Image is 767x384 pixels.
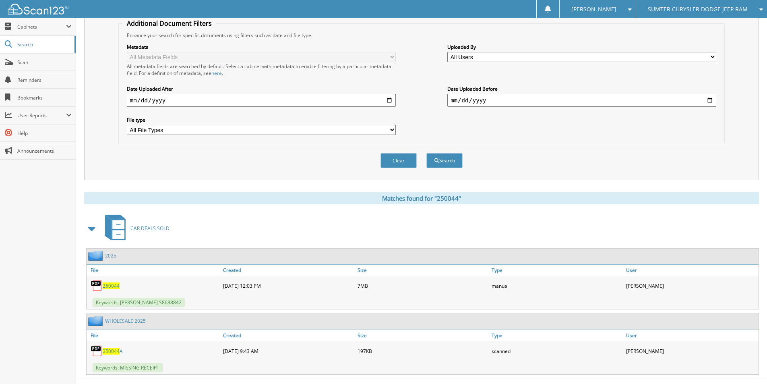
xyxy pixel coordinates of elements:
[648,7,748,12] span: SUMTER CHRYSLER DODGE JEEP RAM
[490,343,624,359] div: scanned
[221,278,356,294] div: [DATE] 12:03 PM
[88,251,105,261] img: folder2.png
[447,94,716,107] input: end
[87,265,221,276] a: File
[17,41,70,48] span: Search
[727,345,767,384] iframe: Chat Widget
[91,345,103,357] img: PDF.png
[93,298,185,307] span: Keywords: [PERSON_NAME] S8688842
[105,252,116,259] a: 2025
[356,330,490,341] a: Size
[17,130,72,137] span: Help
[130,225,170,232] span: CAR DEALS SOLD
[571,7,616,12] span: [PERSON_NAME]
[221,330,356,341] a: Created
[127,44,396,50] label: Metadata
[123,32,720,39] div: Enhance your search for specific documents using filters such as date and file type.
[87,330,221,341] a: File
[17,94,72,101] span: Bookmarks
[447,44,716,50] label: Uploaded By
[17,59,72,66] span: Scan
[221,265,356,276] a: Created
[447,85,716,92] label: Date Uploaded Before
[211,70,222,77] a: here
[17,147,72,154] span: Announcements
[624,265,759,276] a: User
[426,153,463,168] button: Search
[103,282,120,289] a: 250044
[380,153,417,168] button: Clear
[490,330,624,341] a: Type
[17,112,66,119] span: User Reports
[624,330,759,341] a: User
[624,343,759,359] div: [PERSON_NAME]
[127,94,396,107] input: start
[17,23,66,30] span: Cabinets
[8,4,68,15] img: scan123-logo-white.svg
[221,343,356,359] div: [DATE] 9:43 AM
[93,363,163,372] span: Keywords: MISSING RECEIPT
[103,348,123,355] a: 250044A
[127,85,396,92] label: Date Uploaded After
[490,278,624,294] div: manual
[17,77,72,83] span: Reminders
[356,265,490,276] a: Size
[100,212,170,244] a: CAR DEALS SOLD
[91,280,103,292] img: PDF.png
[123,19,216,28] legend: Additional Document Filters
[84,192,759,204] div: Matches found for "250044"
[105,318,146,324] a: WHOLESALE 2025
[103,348,120,355] span: 250044
[356,278,490,294] div: 7MB
[127,116,396,123] label: File type
[88,316,105,326] img: folder2.png
[356,343,490,359] div: 197KB
[624,278,759,294] div: [PERSON_NAME]
[127,63,396,77] div: All metadata fields are searched by default. Select a cabinet with metadata to enable filtering b...
[490,265,624,276] a: Type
